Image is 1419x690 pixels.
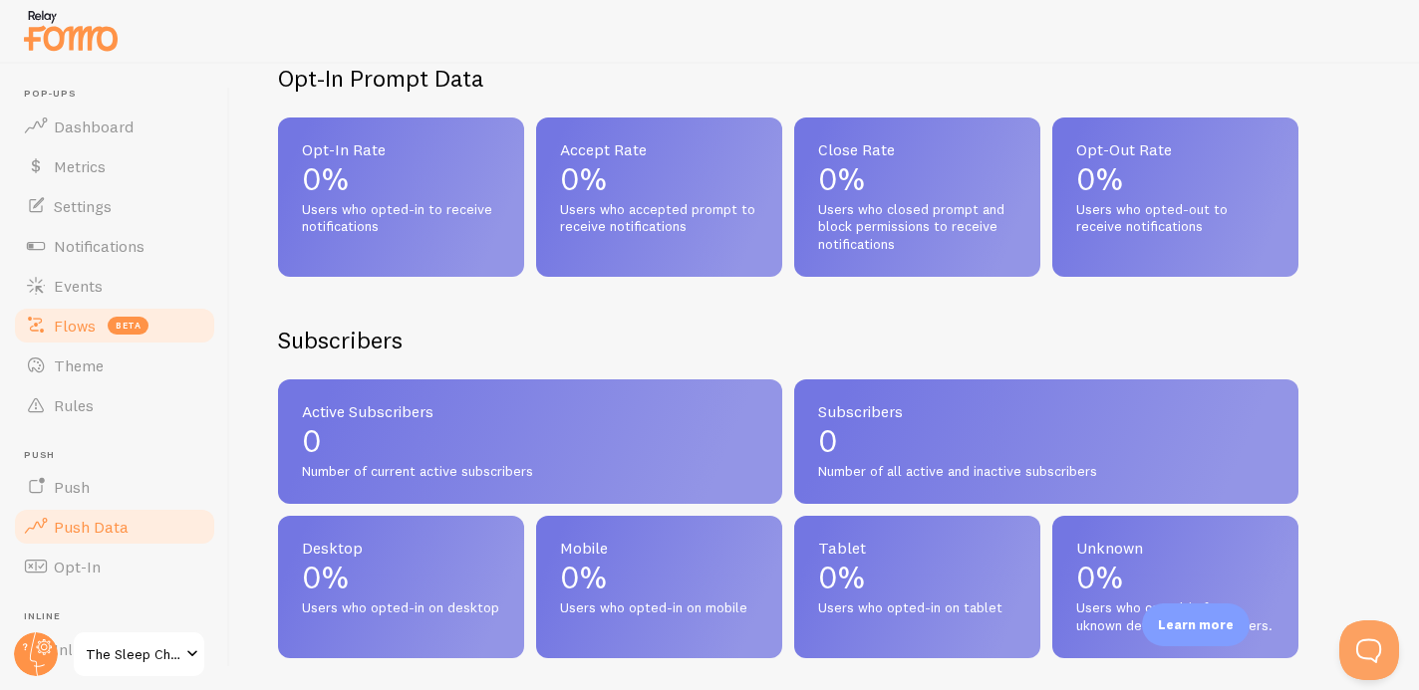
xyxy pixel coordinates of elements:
span: The Sleep Chief [86,642,180,666]
span: Number of all active and inactive subscribers [818,463,1275,481]
a: Metrics [12,146,217,186]
span: Mobile [560,540,758,556]
a: The Sleep Chief [72,630,206,678]
p: Learn more [1158,615,1234,634]
span: Unknown [1076,540,1275,556]
span: Accept Rate [560,141,758,157]
span: Opt-In [54,557,101,576]
iframe: Help Scout Beacon - Open [1339,620,1399,680]
a: Opt-In [12,547,217,586]
span: Tablet [818,540,1016,556]
a: Flows beta [12,306,217,345]
span: beta [108,317,148,335]
span: Users who opted-in on tablet [818,599,1016,617]
img: fomo-relay-logo-orange.svg [21,5,121,56]
span: Close Rate [818,141,1016,157]
a: Rules [12,385,217,425]
span: Opt-In Rate [302,141,500,157]
span: Push [24,449,217,462]
span: Number of current active subscribers [302,463,758,481]
span: Dashboard [54,116,134,136]
span: Rules [54,395,94,415]
span: Users who opted-in on mobile [560,599,758,617]
span: Users who accepted prompt to receive notifications [560,201,758,236]
span: Inline [24,610,217,623]
a: Events [12,266,217,306]
a: Theme [12,345,217,385]
span: Pop-ups [24,88,217,101]
a: Dashboard [12,107,217,146]
span: Desktop [302,540,500,556]
span: Metrics [54,156,106,176]
span: Opt-Out Rate [1076,141,1275,157]
a: Push [12,467,217,507]
span: Subscribers [818,403,1275,419]
h2: Opt-In Prompt Data [278,63,1298,94]
p: 0% [818,163,1016,195]
p: 0% [302,562,500,593]
p: 0% [1076,562,1275,593]
p: 0% [560,163,758,195]
span: Settings [54,196,112,216]
p: 0% [1076,163,1275,195]
span: Events [54,276,103,296]
span: Active Subscribers [302,403,758,419]
span: Flows [54,316,96,336]
span: Notifications [54,236,144,256]
span: Users who closed prompt and block permissions to receive notifications [818,201,1016,254]
span: Users who opted-in from uknown device. Version 1 users. [1076,599,1275,634]
p: 0 [818,425,1275,457]
a: Settings [12,186,217,226]
a: Notifications [12,226,217,266]
h2: Subscribers [278,325,403,355]
span: Push Data [54,517,129,537]
p: 0% [302,163,500,195]
p: 0% [560,562,758,593]
span: Users who opted-in to receive notifications [302,201,500,236]
span: Push [54,477,90,497]
a: Inline [12,629,217,669]
p: 0% [818,562,1016,593]
span: Users who opted-out to receive notifications [1076,201,1275,236]
p: 0 [302,425,758,457]
div: Learn more [1142,603,1250,646]
span: Theme [54,355,104,375]
a: Push Data [12,507,217,547]
span: Users who opted-in on desktop [302,599,500,617]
